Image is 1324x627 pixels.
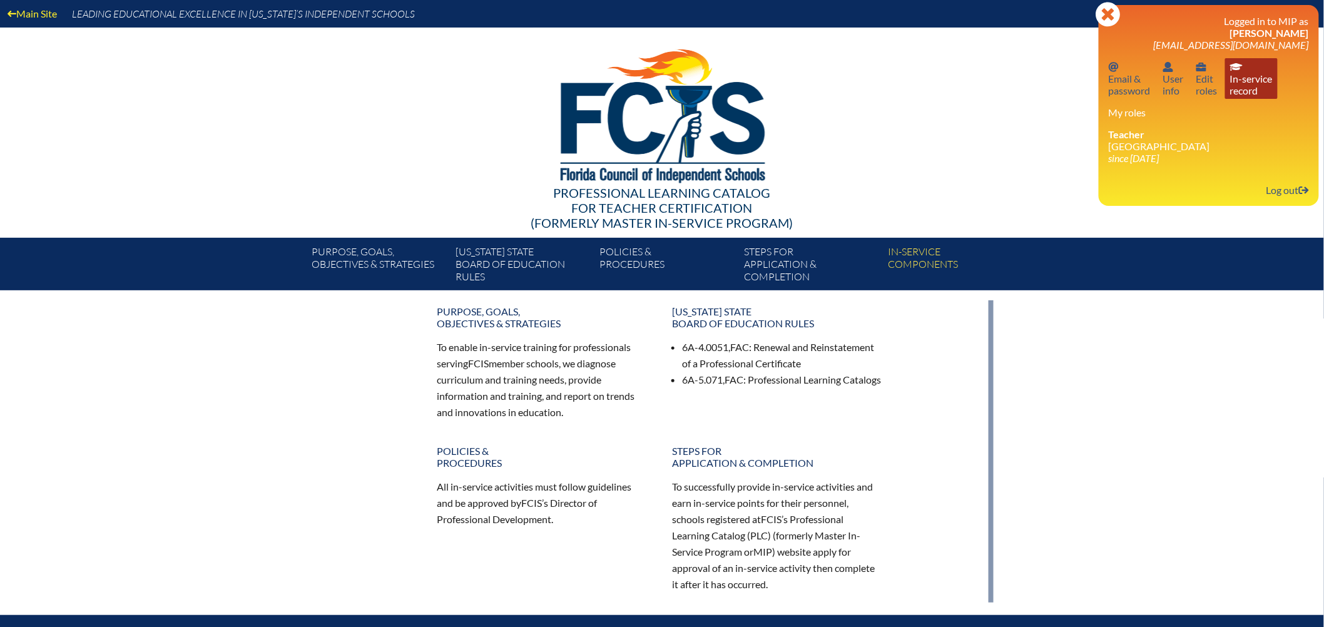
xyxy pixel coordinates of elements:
[437,479,647,528] p: All in-service activities must follow guidelines and be approved by ’s Director of Professional D...
[1163,62,1173,72] svg: User info
[1109,128,1145,140] span: Teacher
[725,374,743,385] span: FAC
[1299,185,1309,195] svg: Log out
[429,440,654,474] a: Policies &Procedures
[1109,106,1309,118] h3: My roles
[533,28,792,198] img: FCISlogo221.eps
[1158,58,1189,99] a: User infoUserinfo
[1109,152,1159,164] i: since [DATE]
[1196,62,1206,72] svg: User info
[1230,62,1243,72] svg: In-service record
[672,479,882,592] p: To successfully provide in-service activities and earn in-service points for their personnel, sch...
[1225,58,1278,99] a: In-service recordIn-servicerecord
[1154,39,1309,51] span: [EMAIL_ADDRESS][DOMAIN_NAME]
[1261,181,1314,198] a: Log outLog out
[1109,128,1309,164] li: [GEOGRAPHIC_DATA]
[665,300,890,334] a: [US_STATE] StateBoard of Education rules
[437,339,647,420] p: To enable in-service training for professionals serving member schools, we diagnose curriculum an...
[3,5,62,22] a: Main Site
[521,497,542,509] span: FCIS
[665,440,890,474] a: Steps forapplication & completion
[1109,15,1309,51] h3: Logged in to MIP as
[572,200,753,215] span: for Teacher Certification
[307,243,451,290] a: Purpose, goals,objectives & strategies
[750,529,768,541] span: PLC
[468,357,489,369] span: FCIS
[451,243,594,290] a: [US_STATE] StateBoard of Education rules
[761,513,782,525] span: FCIS
[595,243,739,290] a: Policies &Procedures
[753,546,772,558] span: MIP
[682,372,882,388] li: 6A-5.071, : Professional Learning Catalogs
[429,300,654,334] a: Purpose, goals,objectives & strategies
[1230,27,1309,39] span: [PERSON_NAME]
[1191,58,1223,99] a: User infoEditroles
[884,243,1027,290] a: In-servicecomponents
[1109,62,1119,72] svg: Email password
[1096,2,1121,27] svg: Close
[739,243,883,290] a: Steps forapplication & completion
[1104,58,1156,99] a: Email passwordEmail &password
[682,339,882,372] li: 6A-4.0051, : Renewal and Reinstatement of a Professional Certificate
[302,185,1022,230] div: Professional Learning Catalog (formerly Master In-service Program)
[730,341,749,353] span: FAC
